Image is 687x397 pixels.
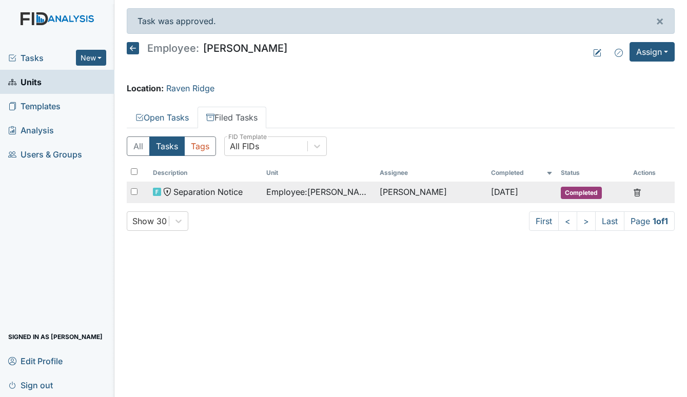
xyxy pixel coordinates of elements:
[198,107,266,128] a: Filed Tasks
[132,215,167,227] div: Show 30
[8,146,82,162] span: Users & Groups
[376,182,487,203] td: [PERSON_NAME]
[184,136,216,156] button: Tags
[266,186,371,198] span: Employee : [PERSON_NAME]
[8,122,54,138] span: Analysis
[127,136,675,231] div: Filed Tasks
[173,186,243,198] span: Separation Notice
[487,164,557,182] th: Toggle SortBy
[376,164,487,182] th: Assignee
[8,377,53,393] span: Sign out
[8,329,103,345] span: Signed in as [PERSON_NAME]
[131,168,138,175] input: Toggle All Rows Selected
[147,43,199,53] span: Employee:
[577,211,596,231] a: >
[8,353,63,369] span: Edit Profile
[656,13,664,28] span: ×
[127,136,150,156] button: All
[127,42,287,54] h5: [PERSON_NAME]
[529,211,675,231] nav: task-pagination
[8,74,42,90] span: Units
[127,136,216,156] div: Type filter
[633,186,641,198] a: Delete
[653,216,668,226] strong: 1 of 1
[629,164,675,182] th: Actions
[230,140,259,152] div: All FIDs
[595,211,624,231] a: Last
[76,50,107,66] button: New
[491,187,518,197] span: [DATE]
[561,187,602,199] span: Completed
[624,211,675,231] span: Page
[557,164,630,182] th: Toggle SortBy
[149,164,262,182] th: Toggle SortBy
[630,42,675,62] button: Assign
[558,211,577,231] a: <
[127,8,675,34] div: Task was approved.
[127,83,164,93] strong: Location:
[645,9,674,33] button: ×
[127,107,198,128] a: Open Tasks
[166,83,214,93] a: Raven Ridge
[149,136,185,156] button: Tasks
[8,52,76,64] a: Tasks
[8,98,61,114] span: Templates
[262,164,376,182] th: Toggle SortBy
[529,211,559,231] a: First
